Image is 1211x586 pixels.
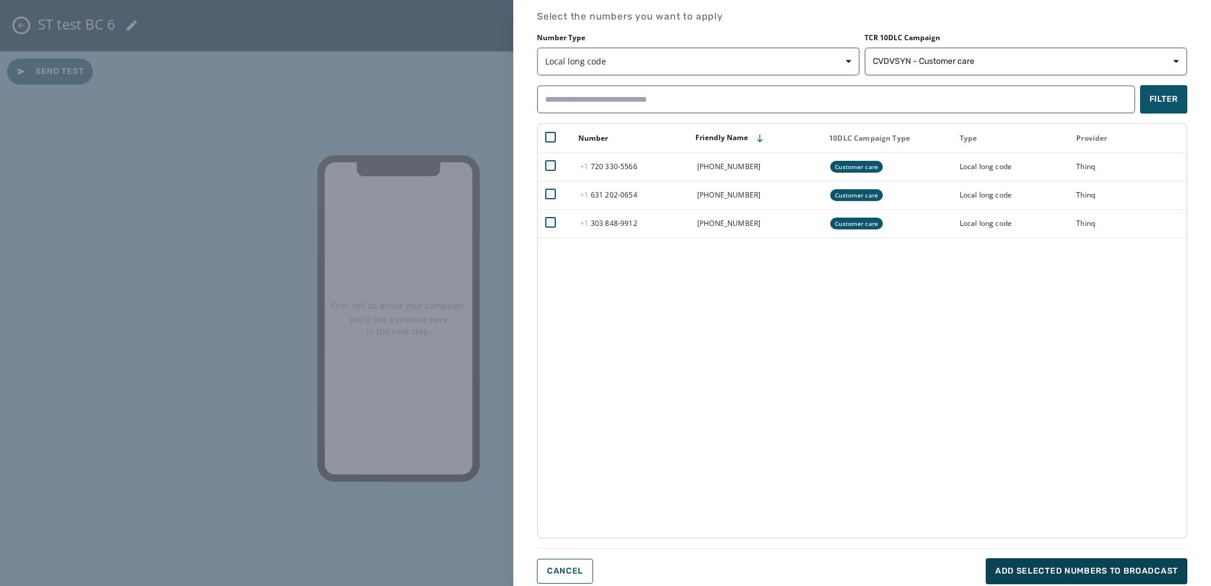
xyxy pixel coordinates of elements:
button: Sort by [object Object] [691,128,769,148]
span: Local long code [545,56,851,67]
div: Type [960,134,1069,143]
label: TCR 10DLC Campaign [864,33,1187,43]
td: Thinq [1069,181,1186,209]
button: Cancel [537,559,593,584]
span: Add selected numbers to broadcast [995,565,1178,577]
button: Local long code [537,47,860,76]
td: [PHONE_NUMBER] [690,209,822,238]
span: Cancel [547,566,583,576]
div: 10DLC Campaign Type [829,134,952,143]
td: Local long code [953,153,1070,181]
label: Number Type [537,33,860,43]
div: Customer care [830,161,883,173]
div: Provider [1076,134,1186,143]
span: 631 202 - 0654 [580,190,637,200]
span: +1 [580,161,591,171]
span: +1 [580,190,591,200]
span: 303 848 - 9912 [580,218,637,228]
td: [PHONE_NUMBER] [690,181,822,209]
button: Add selected numbers to broadcast [986,558,1187,584]
span: 720 330 - 5566 [580,161,637,171]
span: CVDVSYN - Customer care [873,56,974,67]
td: Local long code [953,209,1070,238]
button: Filter [1140,85,1187,114]
button: CVDVSYN - Customer care [864,47,1187,76]
span: +1 [580,218,591,228]
td: Thinq [1069,153,1186,181]
td: Local long code [953,181,1070,209]
h4: Select the numbers you want to apply [537,9,1187,24]
div: Customer care [830,189,883,201]
td: [PHONE_NUMBER] [690,153,822,181]
div: Customer care [830,218,883,229]
span: Filter [1150,93,1178,105]
button: Sort by [object Object] [574,129,613,148]
td: Thinq [1069,209,1186,238]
